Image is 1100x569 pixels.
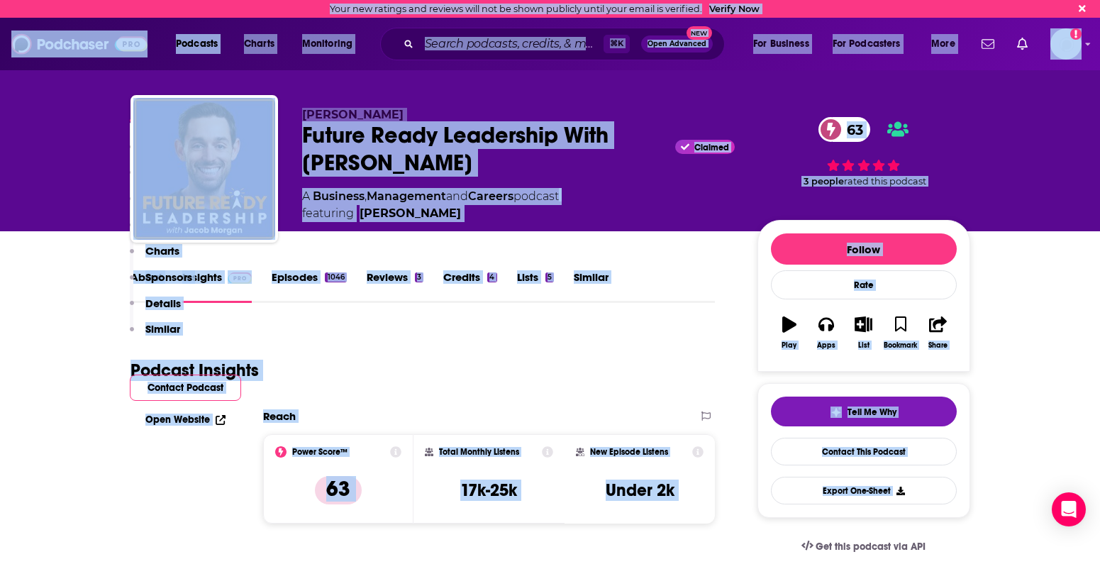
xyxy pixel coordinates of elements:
a: Management [367,189,446,203]
a: Get this podcast via API [790,529,938,564]
a: Reviews3 [367,270,423,303]
a: Lists5 [517,270,554,303]
button: Bookmark [882,307,919,358]
button: List [845,307,882,358]
span: Get this podcast via API [816,541,926,553]
div: 3 [415,272,423,282]
a: Episodes1046 [272,270,346,303]
button: Play [771,307,808,358]
button: Follow [771,233,957,265]
h2: Total Monthly Listens [439,447,519,457]
span: [PERSON_NAME] [302,108,404,121]
span: For Podcasters [833,34,901,54]
button: Sponsors [130,270,192,297]
h2: New Episode Listens [590,447,668,457]
button: Export One-Sheet [771,477,957,504]
img: User Profile [1050,28,1082,60]
div: Share [928,341,948,350]
button: Contact Podcast [130,375,241,401]
div: 1046 [325,272,346,282]
span: , [365,189,367,203]
a: Verify Now [709,4,760,14]
svg: Email not verified [1070,28,1082,40]
div: 63 3 peoplerated this podcast [757,108,970,197]
div: 5 [545,272,554,282]
span: 63 [833,117,870,142]
a: Credits4 [443,270,496,303]
div: 4 [487,272,496,282]
input: Search podcasts, credits, & more... [419,33,604,55]
button: Share [919,307,956,358]
div: Open Intercom Messenger [1052,492,1086,526]
span: featuring [302,205,559,222]
button: Open AdvancedNew [641,35,713,53]
a: Business [313,189,365,203]
button: open menu [292,33,371,55]
span: Podcasts [176,34,218,54]
button: open menu [743,33,827,55]
span: Charts [244,34,274,54]
span: 3 people [804,176,844,187]
p: Sponsors [145,270,192,284]
a: Show notifications dropdown [1011,32,1033,56]
span: For Business [753,34,809,54]
button: open menu [823,33,921,55]
h3: 17k-25k [460,480,517,501]
a: Open Website [145,414,226,426]
img: Future Ready Leadership With Jacob Morgan [133,98,275,240]
div: Play [782,341,796,350]
h2: Power Score™ [292,447,348,457]
span: Logged in as dresnic [1050,28,1082,60]
div: Bookmark [884,341,917,350]
h3: Under 2k [606,480,674,501]
div: Apps [817,341,835,350]
span: rated this podcast [844,176,926,187]
button: tell me why sparkleTell Me Why [771,397,957,426]
div: Your new ratings and reviews will not be shown publicly until your email is verified. [330,4,760,14]
span: Open Advanced [648,40,706,48]
span: and [446,189,468,203]
span: Claimed [694,144,729,151]
span: More [931,34,955,54]
div: Search podcasts, credits, & more... [394,28,738,60]
p: Details [145,297,181,310]
a: Similar [574,270,609,303]
img: tell me why sparkle [830,407,842,418]
div: List [858,341,870,350]
p: 63 [315,476,362,504]
img: Podchaser - Follow, Share and Rate Podcasts [11,31,148,57]
p: Similar [145,322,180,336]
button: Apps [808,307,845,358]
div: Rate [771,270,957,299]
a: Show notifications dropdown [976,32,1000,56]
button: Show profile menu [1050,28,1082,60]
a: Charts [235,33,283,55]
a: Contact This Podcast [771,438,957,465]
a: Careers [468,189,513,203]
button: open menu [921,33,973,55]
div: A podcast [302,188,559,222]
span: Monitoring [302,34,352,54]
button: Details [130,297,181,323]
span: New [687,26,712,40]
h2: Reach [263,409,296,423]
span: Tell Me Why [848,407,896,418]
span: ⌘ K [604,35,630,53]
a: 63 [818,117,870,142]
button: open menu [166,33,236,55]
button: Similar [130,322,180,348]
a: Jacob Morgan [360,205,461,222]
